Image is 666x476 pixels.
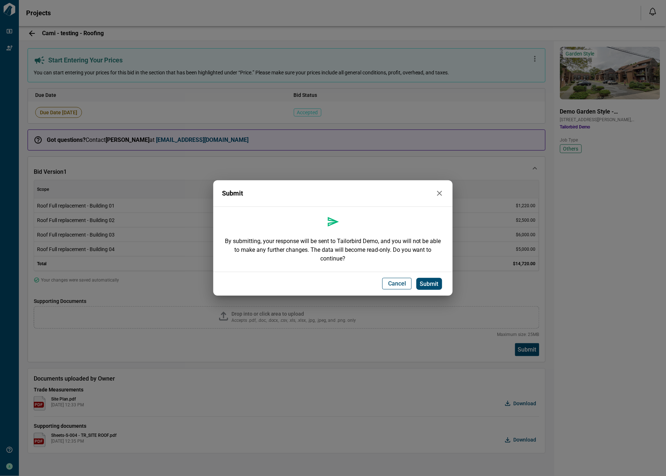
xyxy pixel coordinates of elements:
p: By submitting, your response will be sent to Tailorbird Demo, and you will not be able to make an... [222,228,444,263]
span: Cancel [388,280,406,287]
span: Submit [222,190,243,197]
button: Submit [416,278,442,290]
span: Submit [420,280,439,288]
button: Cancel [382,278,412,290]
